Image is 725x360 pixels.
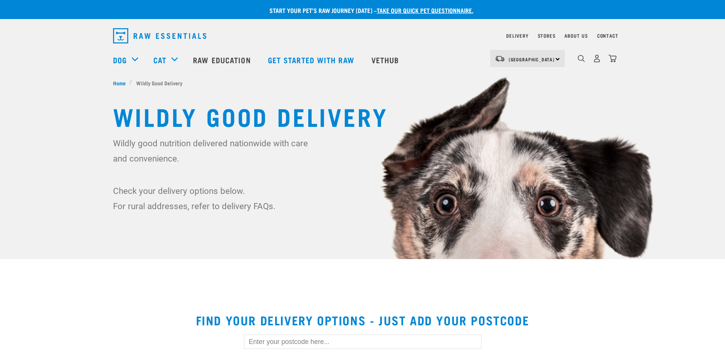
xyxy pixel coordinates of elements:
[578,55,585,62] img: home-icon-1@2x.png
[113,54,127,66] a: Dog
[113,28,206,43] img: Raw Essentials Logo
[113,102,612,130] h1: Wildly Good Delivery
[244,334,481,349] input: Enter your postcode here...
[509,58,555,61] span: [GEOGRAPHIC_DATA]
[609,54,617,62] img: home-icon@2x.png
[153,54,166,66] a: Cat
[107,25,618,46] nav: dropdown navigation
[260,45,364,75] a: Get started with Raw
[185,45,260,75] a: Raw Education
[113,79,130,87] a: Home
[377,8,473,12] a: take our quick pet questionnaire.
[597,34,618,37] a: Contact
[113,183,313,214] p: Check your delivery options below. For rural addresses, refer to delivery FAQs.
[113,79,612,87] nav: breadcrumbs
[506,34,528,37] a: Delivery
[113,79,126,87] span: Home
[538,34,556,37] a: Stores
[364,45,409,75] a: Vethub
[593,54,601,62] img: user.png
[495,55,505,62] img: van-moving.png
[564,34,588,37] a: About Us
[9,313,716,327] h2: Find your delivery options - just add your postcode
[113,136,313,166] p: Wildly good nutrition delivered nationwide with care and convenience.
